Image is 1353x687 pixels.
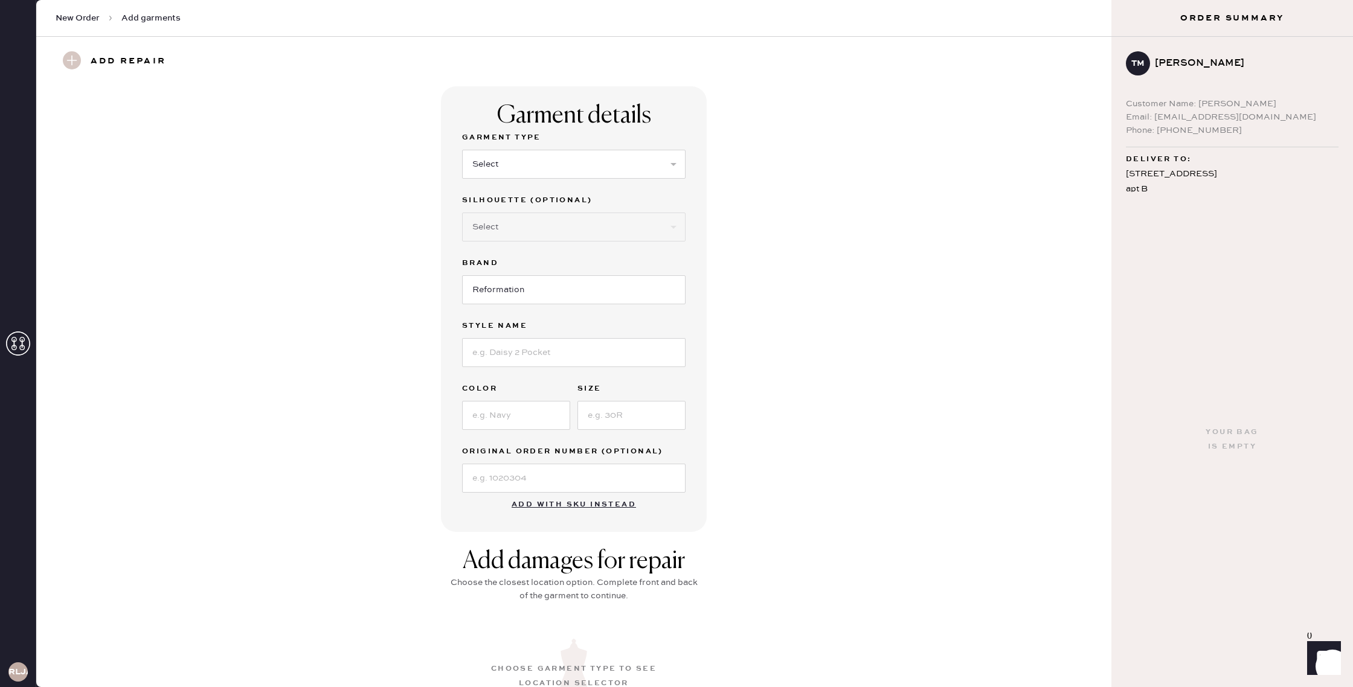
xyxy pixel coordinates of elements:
input: e.g. Daisy 2 Pocket [462,338,686,367]
h3: TM [1131,59,1145,68]
span: Deliver to: [1126,152,1191,167]
label: Brand [462,256,686,270]
div: Add damages for repair [447,547,701,576]
div: Choose the closest location option. Complete front and back of the garment to continue. [447,576,701,602]
div: [PERSON_NAME] [1155,56,1329,71]
iframe: Front Chat [1296,633,1348,685]
label: Silhouette (optional) [462,193,686,208]
label: Size [577,382,686,396]
input: e.g. Navy [462,401,570,430]
label: Original Order Number (Optional) [462,444,686,459]
label: Color [462,382,570,396]
h3: RLJA [8,668,28,676]
label: Style name [462,319,686,333]
input: e.g. 30R [577,401,686,430]
span: Add garments [121,12,181,24]
span: New Order [56,12,100,24]
h3: Add repair [91,51,166,72]
div: Your bag is empty [1206,425,1258,454]
button: Add with SKU instead [504,493,643,517]
h3: Order Summary [1111,12,1353,24]
label: Garment Type [462,130,686,145]
input: Brand name [462,275,686,304]
div: Email: [EMAIL_ADDRESS][DOMAIN_NAME] [1126,110,1339,124]
input: e.g. 1020304 [462,464,686,493]
div: [STREET_ADDRESS] apt B [GEOGRAPHIC_DATA] , CA 92116 [1126,167,1339,212]
div: Phone: [PHONE_NUMBER] [1126,124,1339,137]
div: Customer Name: [PERSON_NAME] [1126,97,1339,110]
div: Garment details [497,101,651,130]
